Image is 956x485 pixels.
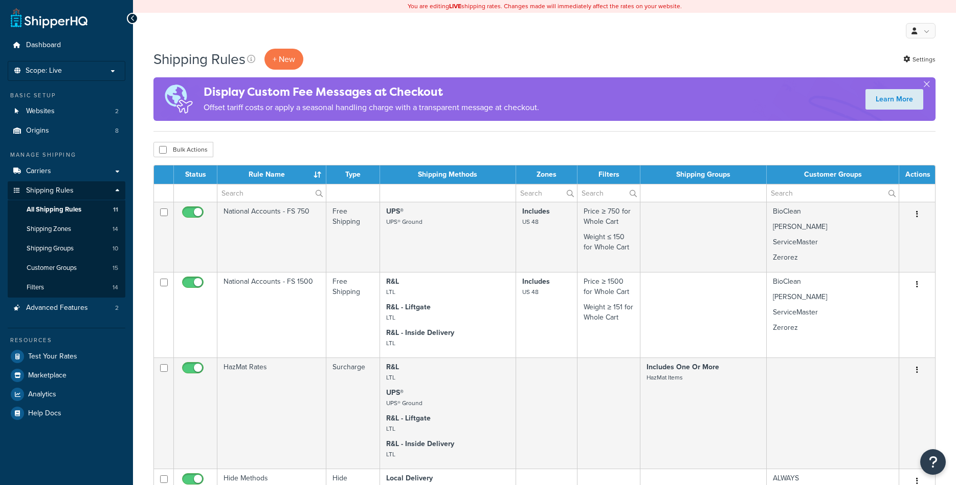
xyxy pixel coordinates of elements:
[326,202,380,272] td: Free Shipping
[113,225,118,234] span: 14
[584,302,633,323] p: Weight ≥ 151 for Whole Cart
[767,184,899,202] input: Search
[326,272,380,357] td: Free Shipping
[522,276,550,287] strong: Includes
[773,307,893,318] p: ServiceMaster
[773,237,893,247] p: ServiceMaster
[577,165,640,184] th: Filters
[8,278,125,297] li: Filters
[577,202,640,272] td: Price ≥ 750 for Whole Cart
[386,276,399,287] strong: R&L
[386,206,404,217] strong: UPS®
[115,107,119,116] span: 2
[516,165,578,184] th: Zones
[8,121,125,140] a: Origins 8
[174,165,217,184] th: Status
[8,366,125,385] a: Marketplace
[8,347,125,366] li: Test Your Rates
[386,313,395,322] small: LTL
[8,259,125,278] a: Customer Groups 15
[8,239,125,258] a: Shipping Groups 10
[8,200,125,219] a: All Shipping Rules 11
[8,404,125,423] a: Help Docs
[326,357,380,469] td: Surcharge
[773,252,893,263] p: Zerorez
[27,225,71,234] span: Shipping Zones
[386,217,423,226] small: UPS® Ground
[113,205,118,214] span: 11
[386,438,454,449] strong: R&L - Inside Delivery
[773,323,893,333] p: Zerorez
[11,8,87,28] a: ShipperHQ Home
[26,67,62,75] span: Scope: Live
[773,292,893,302] p: [PERSON_NAME]
[865,89,923,110] a: Learn More
[8,220,125,239] li: Shipping Zones
[767,165,899,184] th: Customer Groups
[386,327,454,338] strong: R&L - Inside Delivery
[8,181,125,200] a: Shipping Rules
[584,232,633,252] p: Weight ≤ 150 for Whole Cart
[8,299,125,318] a: Advanced Features 2
[204,100,539,115] p: Offset tariff costs or apply a seasonal handling charge with a transparent message at checkout.
[8,181,125,298] li: Shipping Rules
[8,162,125,181] a: Carriers
[28,352,77,361] span: Test Your Rates
[115,126,119,135] span: 8
[767,272,899,357] td: BioClean
[380,165,516,184] th: Shipping Methods
[522,287,539,297] small: US 48
[386,387,404,398] strong: UPS®
[26,107,55,116] span: Websites
[522,217,539,226] small: US 48
[577,184,639,202] input: Search
[522,206,550,217] strong: Includes
[8,121,125,140] li: Origins
[8,36,125,55] a: Dashboard
[28,371,66,380] span: Marketplace
[28,390,56,399] span: Analytics
[386,424,395,433] small: LTL
[647,373,683,382] small: HazMat Items
[386,373,395,382] small: LTL
[113,283,118,292] span: 14
[8,102,125,121] li: Websites
[8,299,125,318] li: Advanced Features
[516,184,577,202] input: Search
[386,287,395,297] small: LTL
[8,385,125,404] a: Analytics
[217,165,326,184] th: Rule Name : activate to sort column ascending
[217,184,326,202] input: Search
[26,167,51,176] span: Carriers
[386,362,399,372] strong: R&L
[153,77,204,121] img: duties-banner-06bc72dcb5fe05cb3f9472aba00be2ae8eb53ab6f0d8bb03d382ba314ac3c341.png
[8,239,125,258] li: Shipping Groups
[8,336,125,345] div: Resources
[115,304,119,312] span: 2
[204,83,539,100] h4: Display Custom Fee Messages at Checkout
[27,205,81,214] span: All Shipping Rules
[26,304,88,312] span: Advanced Features
[8,102,125,121] a: Websites 2
[386,473,433,483] strong: Local Delivery
[264,49,303,70] p: + New
[449,2,461,11] b: LIVE
[8,259,125,278] li: Customer Groups
[326,165,380,184] th: Type
[8,200,125,219] li: All Shipping Rules
[113,264,118,272] span: 15
[27,283,44,292] span: Filters
[26,126,49,135] span: Origins
[386,339,395,348] small: LTL
[577,272,640,357] td: Price ≥ 1500 for Whole Cart
[27,264,77,272] span: Customer Groups
[8,151,125,159] div: Manage Shipping
[8,91,125,100] div: Basic Setup
[903,52,936,67] a: Settings
[8,220,125,239] a: Shipping Zones 14
[113,244,118,253] span: 10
